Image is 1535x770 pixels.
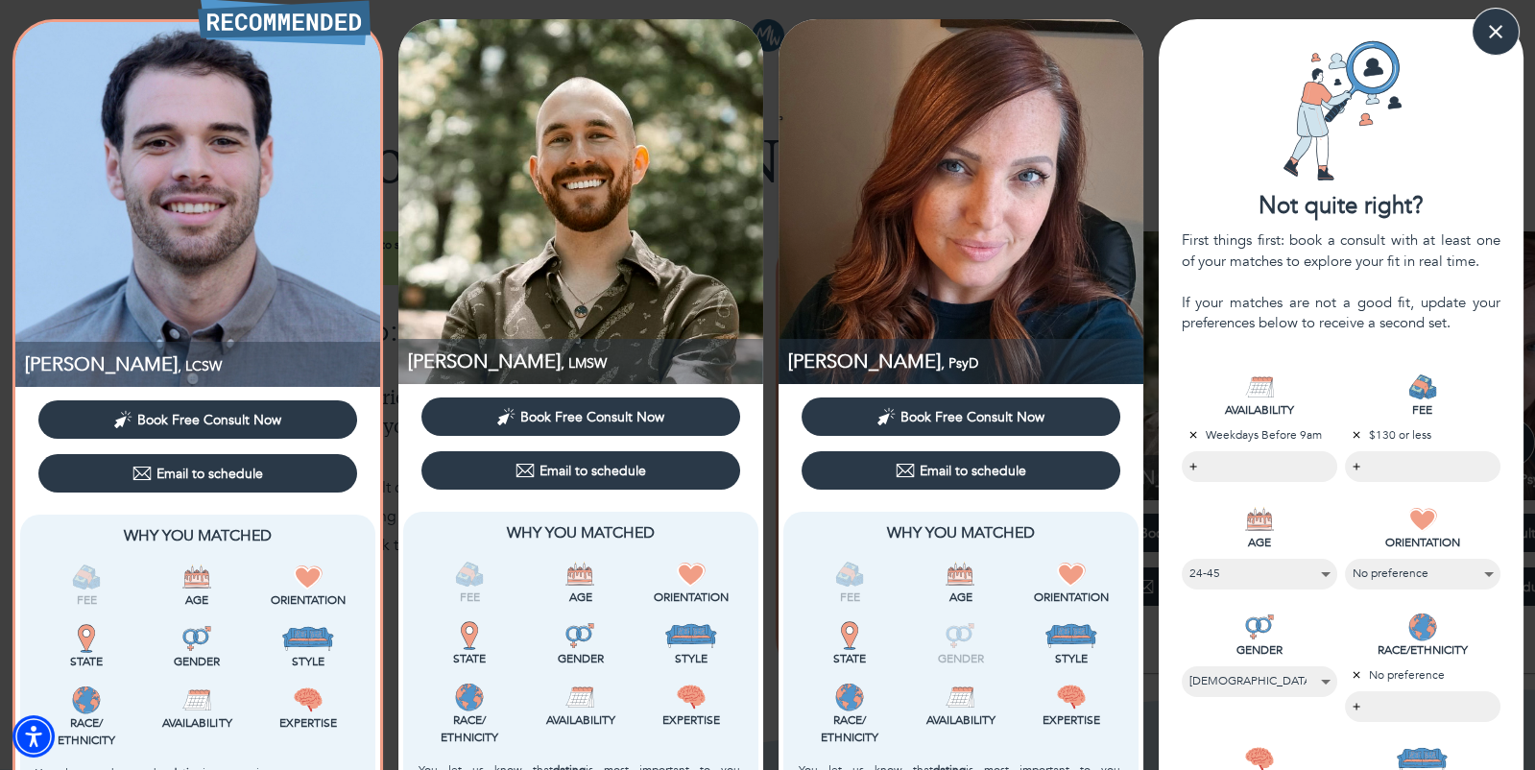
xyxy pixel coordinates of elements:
img: Race/<br />Ethnicity [455,683,484,711]
p: ORIENTATION [1345,534,1500,551]
p: State [419,650,521,667]
p: GENDER [1182,641,1337,659]
p: Fee [799,589,901,606]
span: Book Free Consult Now [137,411,281,429]
p: Expertise [639,711,742,729]
p: Age [909,589,1012,606]
img: AGE [1245,505,1274,534]
span: Book Free Consult Now [900,408,1044,426]
p: Availability [529,711,632,729]
p: RACE/ETHNICITY [1345,641,1500,659]
img: Age [182,563,211,591]
img: Orientation [294,563,323,591]
p: Age [529,589,632,606]
p: FEE [1345,401,1500,419]
img: Fee [455,560,484,589]
img: Card icon [1269,38,1413,182]
p: Why You Matched [36,524,360,547]
p: Why You Matched [799,521,1123,544]
p: $130 or less [1345,426,1500,444]
img: State [835,621,864,650]
p: Style [639,650,742,667]
p: Age [146,591,249,609]
span: Book Free Consult Now [520,408,664,426]
img: Expertise [1057,683,1086,711]
img: Race/<br />Ethnicity [72,686,101,714]
img: State [72,624,101,653]
p: LMSW [408,349,763,374]
p: Expertise [1019,711,1122,729]
p: State [799,650,901,667]
div: This provider is licensed to work in your state. [419,621,521,667]
p: Gender [146,653,249,670]
img: FEE [1408,373,1437,401]
p: Gender [909,650,1012,667]
div: Email to schedule [132,464,263,483]
img: Fee [72,563,101,591]
p: Orientation [639,589,742,606]
img: Availability [946,683,974,711]
p: Race/ Ethnicity [419,711,521,746]
p: State [36,653,138,670]
p: Availability [146,714,249,732]
p: Availability [909,711,1012,729]
p: Race/ Ethnicity [36,714,138,749]
img: GENDER [1245,613,1274,641]
div: This provider is licensed to work in your state. [36,624,138,670]
p: Gender [529,650,632,667]
img: Fee [835,560,864,589]
img: Jonathan Shedlo profile [398,19,763,384]
img: Erin Jerome profile [779,19,1143,384]
p: PsyD [788,349,1143,374]
img: RACE/ETHNICITY [1408,613,1437,641]
img: Availability [182,686,211,714]
button: Book Free Consult Now [421,397,740,436]
img: Style [281,624,334,653]
p: Race/ Ethnicity [799,711,901,746]
p: AVAILABILITY [1182,401,1337,419]
img: State [455,621,484,650]
p: Weekdays Before 9am [1182,426,1337,444]
span: , LCSW [178,357,222,375]
div: Accessibility Menu [12,715,55,758]
button: Email to schedule [421,451,740,490]
img: Orientation [1057,560,1086,589]
img: Gender [565,621,594,650]
span: , LMSW [561,354,607,373]
div: First things first: book a consult with at least one of your matches to explore your fit in real ... [1182,230,1500,333]
p: Why You Matched [419,521,743,544]
p: Style [256,653,359,670]
div: This provider is licensed to work in your state. [799,621,901,667]
img: Gender [182,624,211,653]
span: , PsyD [941,354,978,373]
img: Orientation [677,560,706,589]
img: ORIENTATION [1408,505,1437,534]
img: Style [1044,621,1097,650]
button: Email to schedule [802,451,1120,490]
img: Age [565,560,594,589]
p: Fee [36,591,138,609]
div: Email to schedule [896,461,1026,480]
img: Style [664,621,717,650]
img: Expertise [677,683,706,711]
p: Orientation [256,591,359,609]
img: Expertise [294,686,323,714]
p: Expertise [256,714,359,732]
img: AVAILABILITY [1245,373,1274,401]
p: Fee [419,589,521,606]
p: No preference [1345,666,1500,684]
img: Availability [565,683,594,711]
img: Jake Dann-Soury profile [15,22,380,387]
p: Orientation [1019,589,1122,606]
div: Not quite right? [1159,190,1523,223]
button: Book Free Consult Now [38,400,357,439]
button: Email to schedule [38,454,357,493]
img: Race/<br />Ethnicity [835,683,864,711]
img: Age [946,560,974,589]
button: Book Free Consult Now [802,397,1120,436]
p: AGE [1182,534,1337,551]
div: Email to schedule [516,461,646,480]
p: Style [1019,650,1122,667]
p: [PERSON_NAME] [25,351,380,377]
img: Gender [946,621,974,650]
